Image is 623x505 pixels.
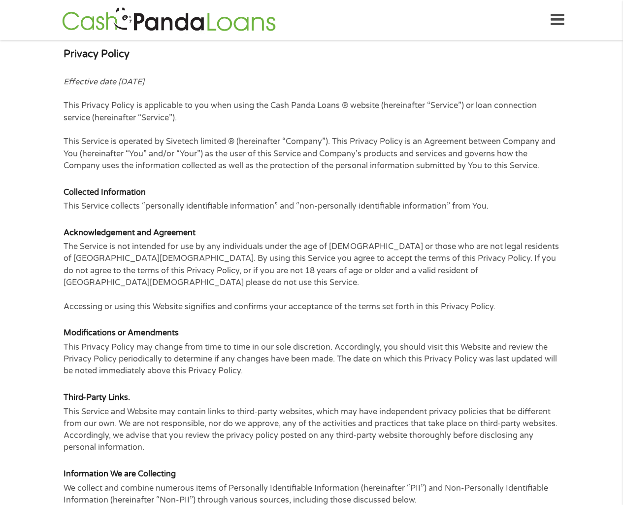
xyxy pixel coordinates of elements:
strong: Acknowledgement and Agreement [64,228,196,238]
p: This Service and Website may contain links to third-party websites, which may have independent pr... [64,406,560,454]
strong: Third-Party Links. [64,393,130,402]
p: This Privacy Policy is applicable to you when using the Cash Panda Loans ® website (hereinafter “... [64,100,560,124]
strong: Modifications or Amendments [64,328,179,338]
img: GetLoanNow Logo [59,6,279,34]
p: This Service collects “personally identifiable information” and “non-personally identifiable info... [64,200,560,212]
em: Effective date [DATE] [64,77,144,87]
strong: Collected Information [64,187,146,197]
strong: Information We are Collecting [64,469,176,479]
p: The Service is not intended for use by any individuals under the age of [DEMOGRAPHIC_DATA] or tho... [64,241,560,289]
p: This Privacy Policy may change from time to time in our sole discretion. Accordingly, you should ... [64,341,560,377]
p: This Service is operated by Sivetech limited ® (hereinafter “Company”). This Privacy Policy is an... [64,136,560,172]
p: Accessing or using this Website signifies and confirms your acceptance of the terms set forth in ... [64,301,560,313]
strong: Privacy Policy [64,48,130,60]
